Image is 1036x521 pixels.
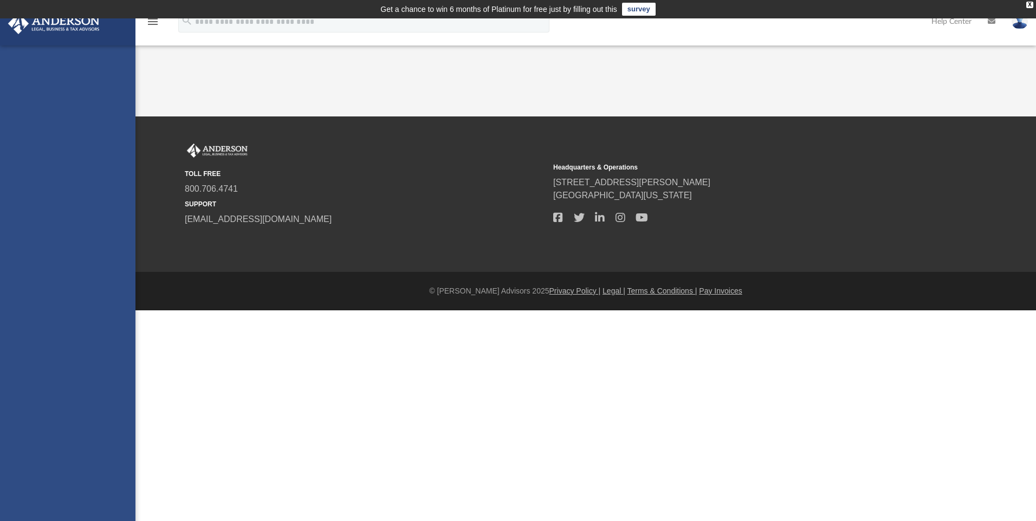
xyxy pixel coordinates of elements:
small: SUPPORT [185,199,546,209]
a: survey [622,3,656,16]
i: menu [146,15,159,28]
img: User Pic [1012,14,1028,29]
a: [EMAIL_ADDRESS][DOMAIN_NAME] [185,214,332,224]
i: search [181,15,193,27]
small: Headquarters & Operations [553,162,914,172]
div: Get a chance to win 6 months of Platinum for free just by filling out this [380,3,617,16]
a: Terms & Conditions | [627,286,697,295]
a: [GEOGRAPHIC_DATA][US_STATE] [553,191,692,200]
div: close [1026,2,1033,8]
img: Anderson Advisors Platinum Portal [5,13,103,34]
a: 800.706.4741 [185,184,238,193]
a: menu [146,21,159,28]
small: TOLL FREE [185,169,546,179]
div: © [PERSON_NAME] Advisors 2025 [135,285,1036,297]
a: Pay Invoices [699,286,742,295]
a: [STREET_ADDRESS][PERSON_NAME] [553,178,710,187]
a: Legal | [603,286,625,295]
img: Anderson Advisors Platinum Portal [185,144,250,158]
a: Privacy Policy | [549,286,601,295]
